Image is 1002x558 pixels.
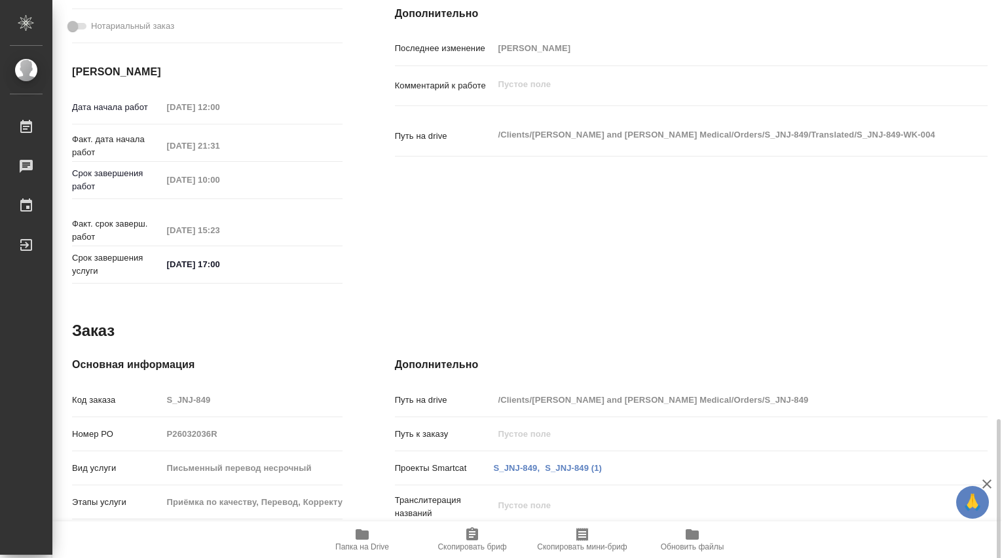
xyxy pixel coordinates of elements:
[335,542,389,551] span: Папка на Drive
[162,458,343,477] input: Пустое поле
[395,462,494,475] p: Проекты Smartcat
[395,6,988,22] h4: Дополнительно
[527,521,637,558] button: Скопировать мини-бриф
[72,394,162,407] p: Код заказа
[162,170,277,189] input: Пустое поле
[72,167,162,193] p: Срок завершения работ
[72,251,162,278] p: Срок завершения услуги
[162,390,343,409] input: Пустое поле
[72,428,162,441] p: Номер РО
[91,20,174,33] span: Нотариальный заказ
[395,494,494,520] p: Транслитерация названий
[72,496,162,509] p: Этапы услуги
[437,542,506,551] span: Скопировать бриф
[661,542,724,551] span: Обновить файлы
[545,463,602,473] a: S_JNJ-849 (1)
[162,424,343,443] input: Пустое поле
[72,217,162,244] p: Факт. срок заверш. работ
[494,463,540,473] a: S_JNJ-849,
[961,489,984,516] span: 🙏
[72,320,115,341] h2: Заказ
[162,98,277,117] input: Пустое поле
[494,390,938,409] input: Пустое поле
[162,136,277,155] input: Пустое поле
[417,521,527,558] button: Скопировать бриф
[395,428,494,441] p: Путь к заказу
[162,221,277,240] input: Пустое поле
[395,42,494,55] p: Последнее изменение
[537,542,627,551] span: Скопировать мини-бриф
[72,64,343,80] h4: [PERSON_NAME]
[395,394,494,407] p: Путь на drive
[494,424,938,443] input: Пустое поле
[72,357,343,373] h4: Основная информация
[395,79,494,92] p: Комментарий к работе
[162,493,343,511] input: Пустое поле
[494,39,938,58] input: Пустое поле
[637,521,747,558] button: Обновить файлы
[72,462,162,475] p: Вид услуги
[307,521,417,558] button: Папка на Drive
[162,255,277,274] input: ✎ Введи что-нибудь
[956,486,989,519] button: 🙏
[72,101,162,114] p: Дата начала работ
[395,130,494,143] p: Путь на drive
[494,124,938,146] textarea: /Clients/[PERSON_NAME] and [PERSON_NAME] Medical/Orders/S_JNJ-849/Translated/S_JNJ-849-WK-004
[72,133,162,159] p: Факт. дата начала работ
[395,357,988,373] h4: Дополнительно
